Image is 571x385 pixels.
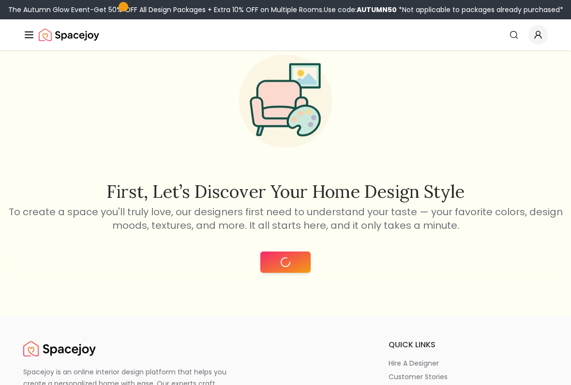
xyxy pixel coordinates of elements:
img: Spacejoy Logo [23,339,96,358]
span: *Not applicable to packages already purchased* [397,5,563,15]
a: hire a designer [389,358,548,368]
a: Spacejoy [23,339,96,358]
p: hire a designer [389,358,439,368]
img: Start Style Quiz Illustration [224,40,347,163]
p: customer stories [389,372,448,382]
img: Spacejoy Logo [39,25,99,44]
p: To create a space you'll truly love, our designers first need to understand your taste — your fav... [8,205,563,232]
div: The Autumn Glow Event-Get 50% OFF All Design Packages + Extra 10% OFF on Multiple Rooms. [8,5,563,15]
a: customer stories [389,372,548,382]
nav: Global [23,19,548,50]
span: Use code: [324,5,397,15]
a: Spacejoy [39,25,99,44]
h6: quick links [389,339,548,351]
b: AUTUMN50 [357,5,397,15]
h2: First, let’s discover your home design style [8,182,563,201]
